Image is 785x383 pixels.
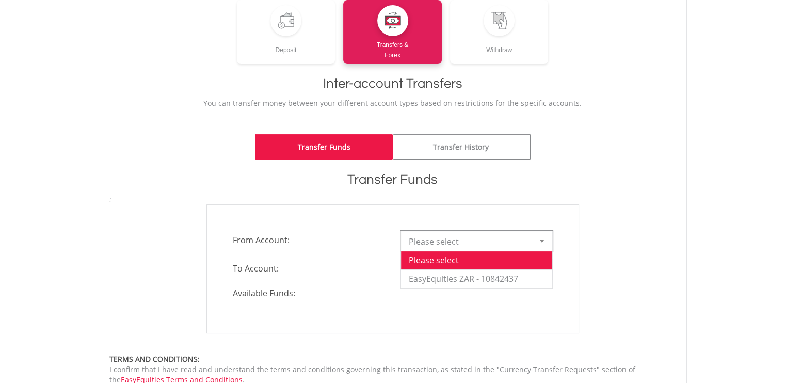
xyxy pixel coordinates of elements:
[393,134,531,160] a: Transfer History
[225,288,393,299] span: Available Funds:
[109,74,676,93] h1: Inter-account Transfers
[225,259,393,278] span: To Account:
[225,231,393,249] span: From Account:
[401,251,552,269] li: Please select
[255,134,393,160] a: Transfer Funds
[109,354,676,364] div: TERMS AND CONDITIONS:
[237,36,335,55] div: Deposit
[450,36,549,55] div: Withdraw
[109,170,676,189] h1: Transfer Funds
[401,269,552,288] li: EasyEquities ZAR - 10842437
[109,98,676,108] p: You can transfer money between your different account types based on restrictions for the specifi...
[343,36,442,60] div: Transfers & Forex
[409,231,529,252] span: Please select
